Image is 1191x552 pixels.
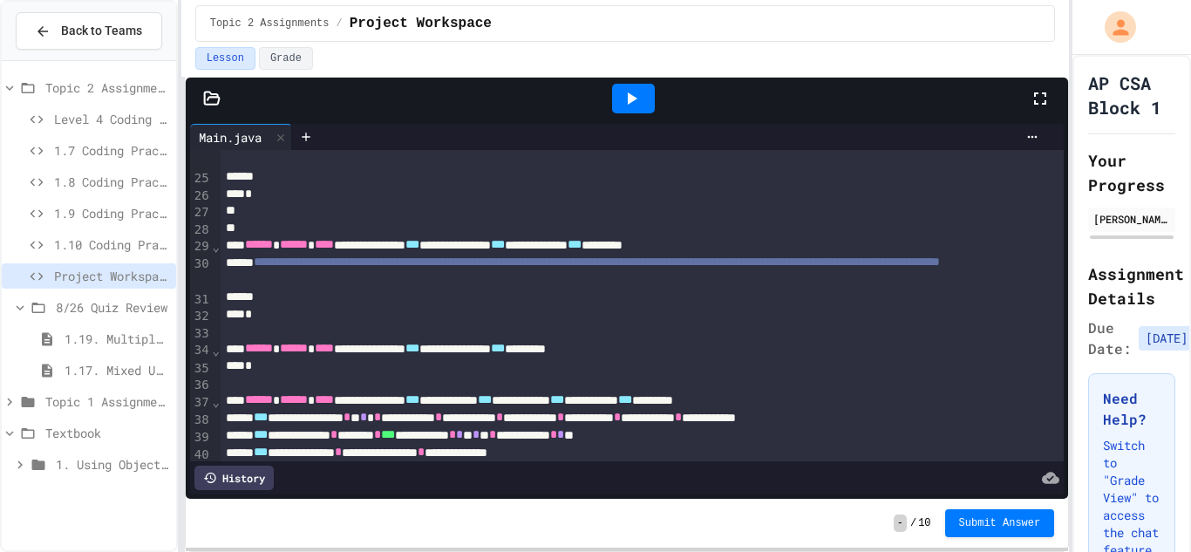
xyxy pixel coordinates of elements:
div: 24 [190,135,212,170]
div: 29 [190,238,212,256]
span: 1.19. Multiple Choice Exercises for Unit 1a (1.1-1.6) [65,330,169,348]
div: [PERSON_NAME] [1093,211,1170,227]
div: Main.java [190,124,292,150]
span: 10 [918,516,930,530]
span: / [910,516,916,530]
div: 26 [190,187,212,205]
div: 40 [190,446,212,464]
div: 27 [190,204,212,221]
span: Topic 2 Assignments [45,78,169,97]
span: Topic 1 Assignments [45,392,169,411]
span: Submit Answer [959,516,1041,530]
div: 37 [190,394,212,412]
button: Back to Teams [16,12,162,50]
span: Fold line [212,395,221,409]
span: / [337,17,343,31]
div: My Account [1086,7,1140,47]
div: 36 [190,377,212,394]
div: 39 [190,429,212,446]
span: Due Date: [1088,317,1132,359]
button: Lesson [195,47,255,70]
h2: Your Progress [1088,148,1175,197]
span: Fold line [212,240,221,254]
span: 8/26 Quiz Review [56,298,169,317]
span: Project Workspace [54,267,169,285]
span: 1.8 Coding Practice [54,173,169,191]
span: Topic 2 Assignments [210,17,330,31]
div: 25 [190,170,212,187]
span: 1.10 Coding Practice [54,235,169,254]
span: 1.9 Coding Practice [54,204,169,222]
span: 1. Using Objects and Methods [56,455,169,474]
div: 31 [190,291,212,309]
span: Level 4 Coding Challenge [54,110,169,128]
span: Fold line [212,344,221,358]
h3: Need Help? [1103,388,1160,430]
h2: Assignment Details [1088,262,1175,310]
div: 33 [190,325,212,343]
button: Submit Answer [945,509,1055,537]
h1: AP CSA Block 1 [1088,71,1175,119]
div: 28 [190,221,212,239]
button: Grade [259,47,313,70]
div: 32 [190,308,212,325]
span: 1.7 Coding Practice [54,141,169,160]
span: Textbook [45,424,169,442]
span: 1.17. Mixed Up Code Practice 1.1-1.6 [65,361,169,379]
div: Main.java [190,128,270,147]
div: 34 [190,342,212,359]
div: 30 [190,256,212,290]
span: Back to Teams [61,22,142,40]
span: - [894,515,907,532]
span: Project Workspace [350,13,492,34]
div: History [194,466,274,490]
div: 38 [190,412,212,429]
div: 35 [190,360,212,378]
